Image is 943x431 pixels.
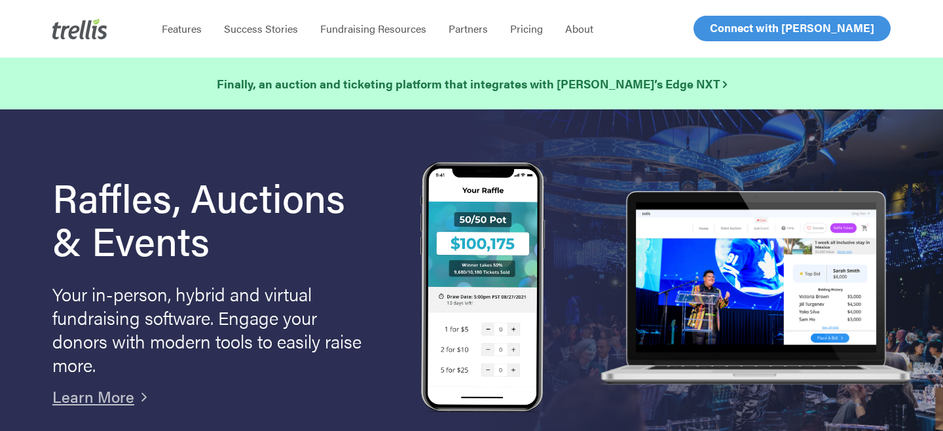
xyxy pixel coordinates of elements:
[151,22,213,35] a: Features
[554,22,604,35] a: About
[224,21,298,36] span: Success Stories
[52,175,383,261] h1: Raffles, Auctions & Events
[309,22,437,35] a: Fundraising Resources
[217,75,727,93] a: Finally, an auction and ticketing platform that integrates with [PERSON_NAME]’s Edge NXT
[217,75,727,92] strong: Finally, an auction and ticketing platform that integrates with [PERSON_NAME]’s Edge NXT
[52,18,107,39] img: Trellis
[693,16,891,41] a: Connect with [PERSON_NAME]
[437,22,499,35] a: Partners
[162,21,202,36] span: Features
[420,162,545,415] img: Trellis Raffles, Auctions and Event Fundraising
[594,191,917,386] img: rafflelaptop_mac_optim.png
[52,385,134,407] a: Learn More
[499,22,554,35] a: Pricing
[449,21,488,36] span: Partners
[213,22,309,35] a: Success Stories
[320,21,426,36] span: Fundraising Resources
[510,21,543,36] span: Pricing
[565,21,593,36] span: About
[52,282,367,376] p: Your in-person, hybrid and virtual fundraising software. Engage your donors with modern tools to ...
[710,20,874,35] span: Connect with [PERSON_NAME]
